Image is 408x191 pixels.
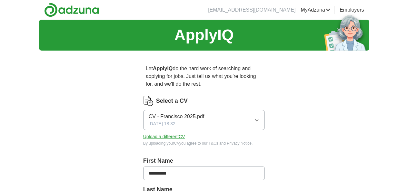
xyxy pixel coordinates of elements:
[143,157,265,165] label: First Name
[301,6,330,14] a: MyAdzuna
[143,96,154,106] img: CV Icon
[143,133,185,140] button: Upload a differentCV
[227,141,252,146] a: Privacy Notice
[208,6,295,14] li: [EMAIL_ADDRESS][DOMAIN_NAME]
[153,66,173,71] strong: ApplyIQ
[156,97,188,105] label: Select a CV
[143,140,265,146] div: By uploading your CV you agree to our and .
[209,141,218,146] a: T&Cs
[149,113,204,120] span: CV - Francisco 2025.pdf
[174,24,234,47] h1: ApplyIQ
[143,110,265,130] button: CV - Francisco 2025.pdf[DATE] 18:32
[340,6,364,14] a: Employers
[143,62,265,91] p: Let do the hard work of searching and applying for jobs. Just tell us what you're looking for, an...
[149,120,175,127] span: [DATE] 18:32
[44,3,99,17] img: Adzuna logo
